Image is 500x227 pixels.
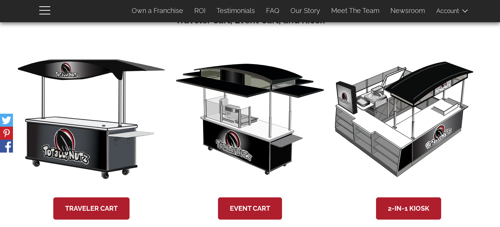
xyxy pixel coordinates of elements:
[176,53,323,186] img: 8-foot-event-cart.svg
[18,53,165,186] img: 8-foot-traveler-cart.svg
[53,197,130,220] a: Traveler Cart
[189,3,211,19] a: ROI
[211,3,261,19] a: Testimonials
[326,3,385,19] a: Meet The Team
[126,3,189,19] a: Own a Franchise
[385,3,430,19] a: Newsroom
[285,3,326,19] a: Our Story
[376,197,441,220] a: 2-in-1 Kiosk
[335,53,482,186] img: 10-x-10-roasted-nut-kiosk.svg
[218,197,282,220] a: Event Cart
[261,3,285,19] a: FAQ
[18,16,482,25] h3: Traveler Cart, Event Cart, and Kiosk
